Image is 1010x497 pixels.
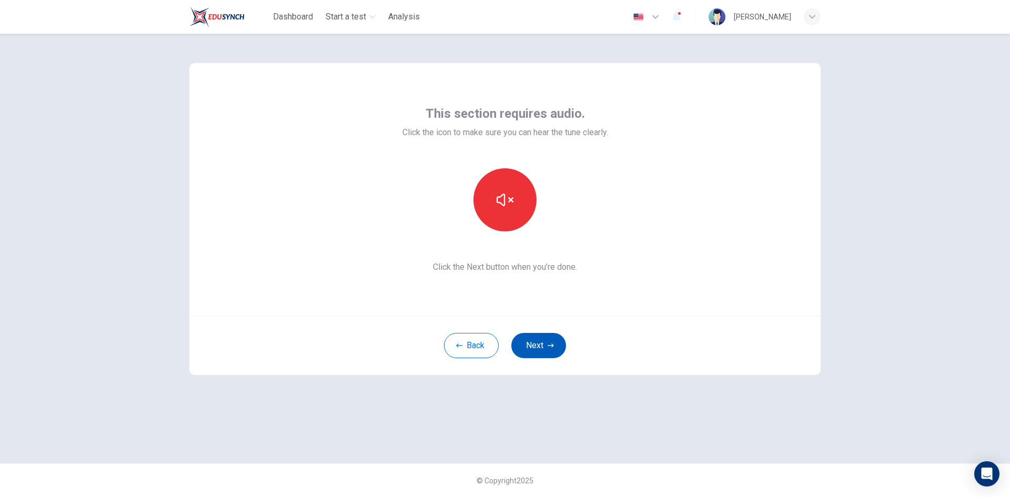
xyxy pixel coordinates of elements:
a: EduSynch logo [189,6,269,27]
img: EduSynch logo [189,6,245,27]
button: Start a test [321,7,380,26]
button: Analysis [384,7,424,26]
span: Start a test [326,11,366,23]
button: Next [511,333,566,358]
span: Dashboard [273,11,313,23]
span: © Copyright 2025 [477,476,533,485]
img: Profile picture [709,8,725,25]
div: [PERSON_NAME] [734,11,791,23]
span: Click the Next button when you’re done. [402,261,608,273]
span: Click the icon to make sure you can hear the tune clearly. [402,126,608,139]
div: Open Intercom Messenger [974,461,999,486]
button: Dashboard [269,7,317,26]
span: This section requires audio. [426,105,585,122]
img: en [632,13,645,21]
span: Analysis [388,11,420,23]
button: Back [444,333,499,358]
